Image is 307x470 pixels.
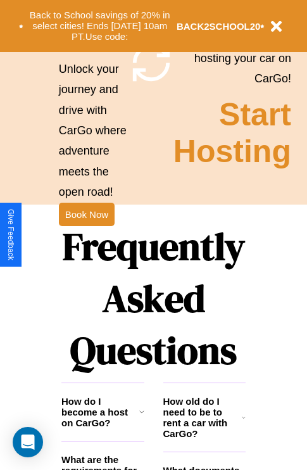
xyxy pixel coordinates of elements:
[23,6,177,46] button: Back to School savings of 20% in select cities! Ends [DATE] 10am PT.Use code:
[61,214,246,383] h1: Frequently Asked Questions
[177,21,261,32] b: BACK2SCHOOL20
[59,203,115,226] button: Book Now
[163,396,242,439] h3: How old do I need to be to rent a car with CarGo?
[59,59,129,203] p: Unlock your journey and drive with CarGo where adventure meets the open road!
[173,96,291,170] h2: Start Hosting
[13,427,43,457] div: Open Intercom Messenger
[61,396,139,428] h3: How do I become a host on CarGo?
[6,209,15,260] div: Give Feedback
